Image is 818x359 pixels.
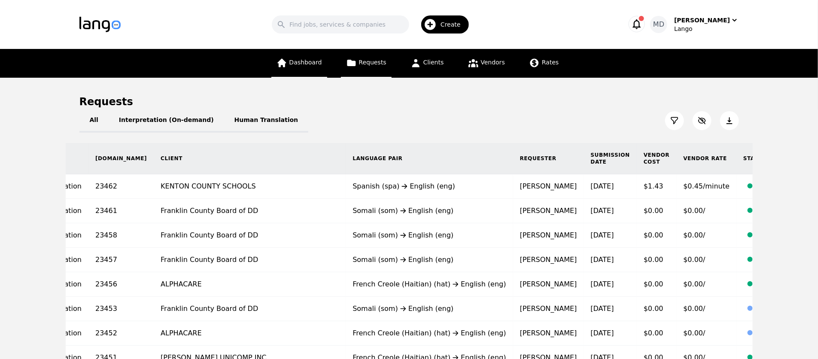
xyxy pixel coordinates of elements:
[88,174,154,199] td: 23462
[272,15,409,33] input: Find jobs, services & companies
[591,231,614,239] time: [DATE]
[637,143,677,174] th: Vendor Cost
[524,49,564,78] a: Rates
[513,272,584,297] td: [PERSON_NAME]
[463,49,510,78] a: Vendors
[513,174,584,199] td: [PERSON_NAME]
[591,329,614,337] time: [DATE]
[653,19,664,30] span: MD
[441,20,467,29] span: Create
[154,174,346,199] td: KENTON COUNTY SCHOOLS
[154,297,346,321] td: Franklin County Board of DD
[154,223,346,248] td: Franklin County Board of DD
[591,256,614,264] time: [DATE]
[353,181,506,192] div: Spanish (spa) English (eng)
[353,255,506,265] div: Somali (som) English (eng)
[684,182,730,190] span: $0.45/minute
[637,199,677,223] td: $0.00
[353,230,506,240] div: Somali (som) English (eng)
[289,59,322,66] span: Dashboard
[154,272,346,297] td: ALPHACARE
[513,223,584,248] td: [PERSON_NAME]
[88,297,154,321] td: 23453
[88,199,154,223] td: 23461
[88,248,154,272] td: 23457
[224,109,309,133] button: Human Translation
[513,321,584,346] td: [PERSON_NAME]
[423,59,444,66] span: Clients
[693,111,712,130] button: Customize Column View
[79,17,121,32] img: Logo
[674,24,739,33] div: Lango
[637,223,677,248] td: $0.00
[353,328,506,338] div: French Creole (Haitian) (hat) English (eng)
[591,304,614,313] time: [DATE]
[591,207,614,215] time: [DATE]
[353,206,506,216] div: Somali (som) English (eng)
[353,279,506,289] div: French Creole (Haitian) (hat) English (eng)
[79,109,109,133] button: All
[154,199,346,223] td: Franklin County Board of DD
[584,143,637,174] th: Submission Date
[684,256,705,264] span: $0.00/
[88,321,154,346] td: 23452
[154,248,346,272] td: Franklin County Board of DD
[271,49,327,78] a: Dashboard
[88,272,154,297] td: 23456
[359,59,386,66] span: Requests
[684,207,705,215] span: $0.00/
[88,143,154,174] th: [DOMAIN_NAME]
[637,248,677,272] td: $0.00
[353,304,506,314] div: Somali (som) English (eng)
[88,223,154,248] td: 23458
[591,280,614,288] time: [DATE]
[637,272,677,297] td: $0.00
[677,143,737,174] th: Vendor Rate
[542,59,559,66] span: Rates
[409,12,474,37] button: Create
[346,143,513,174] th: Language Pair
[405,49,449,78] a: Clients
[736,143,801,174] th: Status
[650,16,739,33] button: MD[PERSON_NAME]Lango
[591,182,614,190] time: [DATE]
[154,143,346,174] th: Client
[674,16,730,24] div: [PERSON_NAME]
[684,329,705,337] span: $0.00/
[720,111,739,130] button: Export Jobs
[665,111,684,130] button: Filter
[341,49,392,78] a: Requests
[481,59,505,66] span: Vendors
[513,143,584,174] th: Requester
[154,321,346,346] td: ALPHACARE
[513,248,584,272] td: [PERSON_NAME]
[684,231,705,239] span: $0.00/
[684,304,705,313] span: $0.00/
[109,109,224,133] button: Interpretation (On-demand)
[513,297,584,321] td: [PERSON_NAME]
[637,297,677,321] td: $0.00
[637,174,677,199] td: $1.43
[684,280,705,288] span: $0.00/
[513,199,584,223] td: [PERSON_NAME]
[79,95,133,109] h1: Requests
[637,321,677,346] td: $0.00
